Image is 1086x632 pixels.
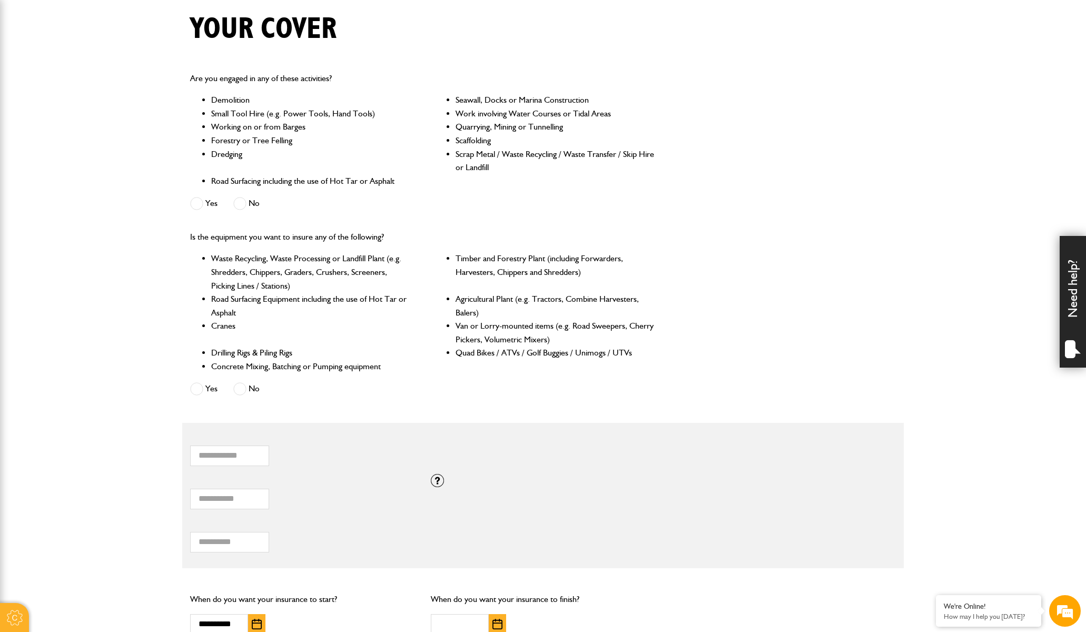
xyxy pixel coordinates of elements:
li: Quad Bikes / ATVs / Golf Buggies / Unimogs / UTVs [456,346,655,360]
em: Start Chat [143,324,191,339]
li: Waste Recycling, Waste Processing or Landfill Plant (e.g. Shredders, Chippers, Graders, Crushers,... [211,252,411,292]
label: Yes [190,197,218,210]
p: When do you want your insurance to start? [190,592,415,606]
li: Timber and Forestry Plant (including Forwarders, Harvesters, Chippers and Shredders) [456,252,655,292]
li: Road Surfacing including the use of Hot Tar or Asphalt [211,174,411,188]
input: Enter your email address [14,129,192,152]
li: Scaffolding [456,134,655,147]
li: Concrete Mixing, Batching or Pumping equipment [211,360,411,373]
li: Dredging [211,147,411,174]
li: Small Tool Hire (e.g. Power Tools, Hand Tools) [211,107,411,121]
input: Enter your phone number [14,160,192,183]
li: Van or Lorry-mounted items (e.g. Road Sweepers, Cherry Pickers, Volumetric Mixers) [456,319,655,346]
label: Yes [190,382,218,396]
img: d_20077148190_company_1631870298795_20077148190 [18,58,44,73]
li: Scrap Metal / Waste Recycling / Waste Transfer / Skip Hire or Landfill [456,147,655,174]
p: Are you engaged in any of these activities? [190,72,655,85]
li: Road Surfacing Equipment including the use of Hot Tar or Asphalt [211,292,411,319]
div: We're Online! [944,602,1033,611]
li: Working on or from Barges [211,120,411,134]
h1: Your cover [190,12,337,47]
label: No [233,197,260,210]
li: Work involving Water Courses or Tidal Areas [456,107,655,121]
p: How may I help you today? [944,613,1033,620]
img: Choose date [492,619,502,629]
label: No [233,382,260,396]
textarea: Type your message and hit 'Enter' [14,191,192,315]
div: Need help? [1060,236,1086,368]
li: Drilling Rigs & Piling Rigs [211,346,411,360]
input: Enter your last name [14,97,192,121]
li: Demolition [211,93,411,107]
li: Seawall, Docks or Marina Construction [456,93,655,107]
li: Cranes [211,319,411,346]
li: Quarrying, Mining or Tunnelling [456,120,655,134]
li: Agricultural Plant (e.g. Tractors, Combine Harvesters, Balers) [456,292,655,319]
div: Minimize live chat window [173,5,198,31]
div: Chat with us now [55,59,177,73]
li: Forestry or Tree Felling [211,134,411,147]
p: When do you want your insurance to finish? [431,592,656,606]
img: Choose date [252,619,262,629]
p: Is the equipment you want to insure any of the following? [190,230,655,244]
